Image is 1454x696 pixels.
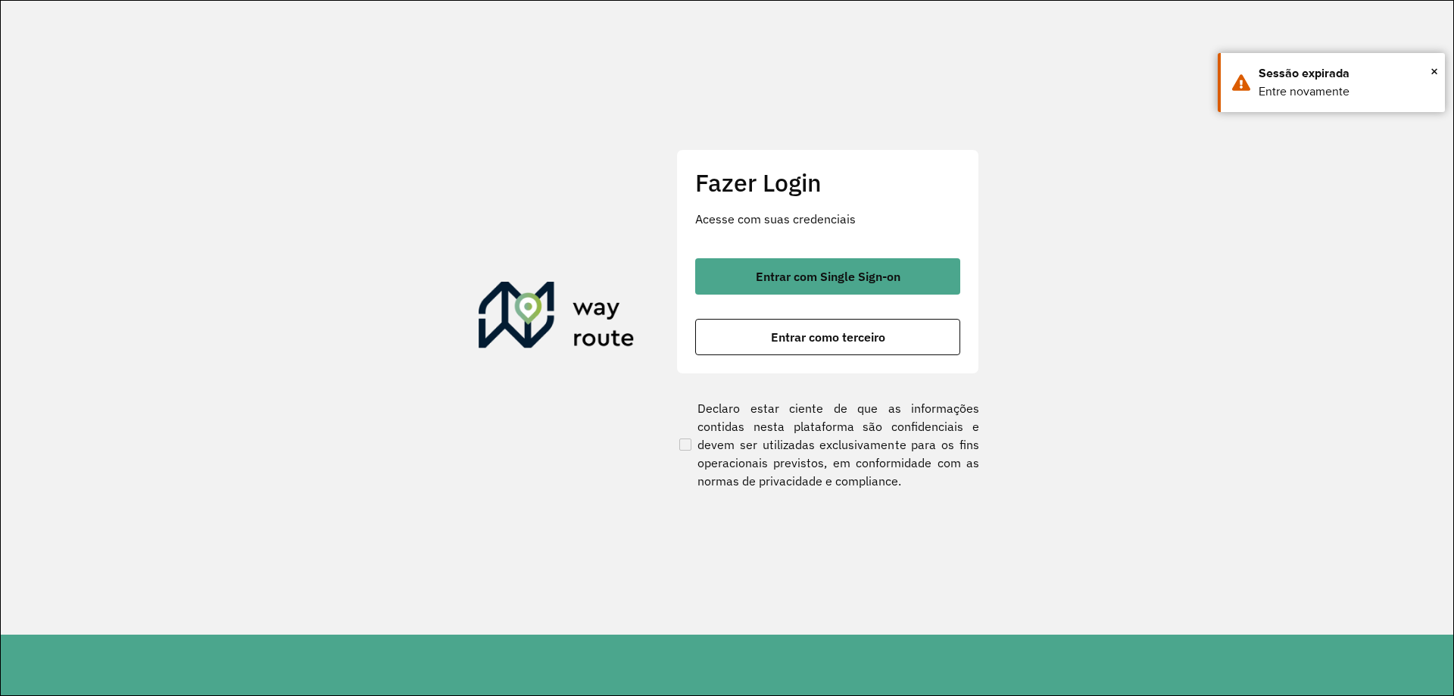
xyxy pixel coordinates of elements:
h2: Fazer Login [695,168,960,197]
div: Entre novamente [1259,83,1434,101]
img: Roteirizador AmbevTech [479,282,635,354]
p: Acesse com suas credenciais [695,210,960,228]
button: button [695,258,960,295]
button: Close [1431,60,1438,83]
span: Entrar como terceiro [771,331,885,343]
label: Declaro estar ciente de que as informações contidas nesta plataforma são confidenciais e devem se... [676,399,979,490]
span: × [1431,60,1438,83]
span: Entrar com Single Sign-on [756,270,900,282]
button: button [695,319,960,355]
div: Sessão expirada [1259,64,1434,83]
